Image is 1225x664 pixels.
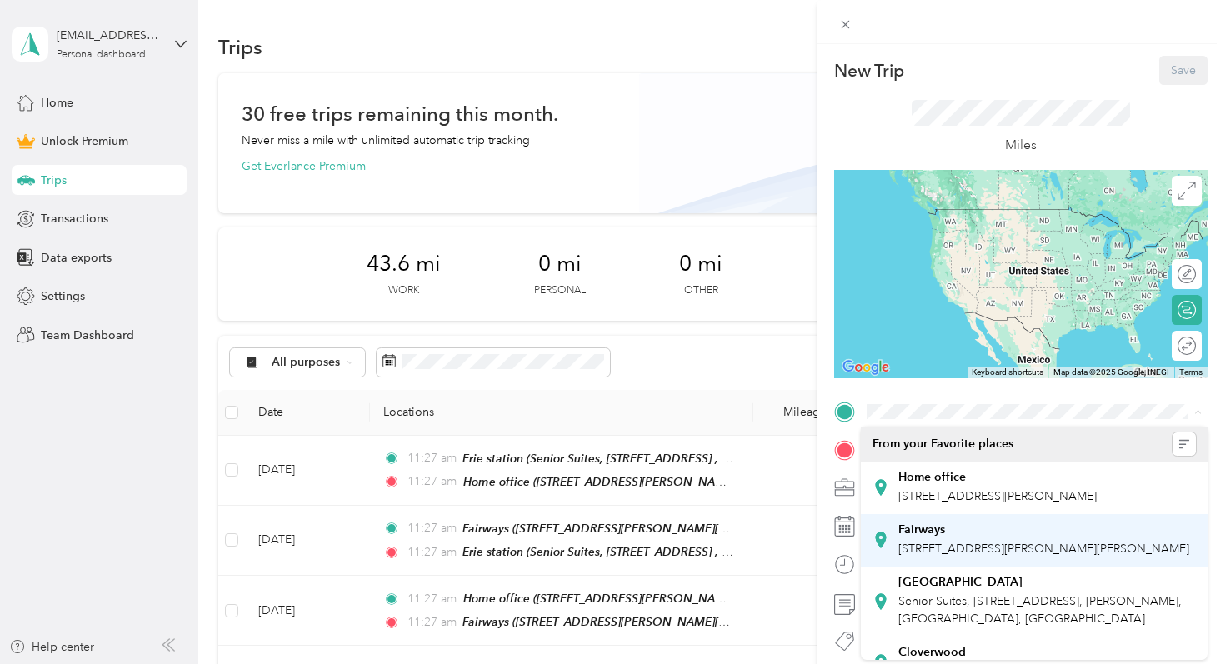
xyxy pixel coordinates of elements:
span: Senior Suites, [STREET_ADDRESS], [PERSON_NAME], [GEOGRAPHIC_DATA], [GEOGRAPHIC_DATA] [898,594,1182,626]
strong: Cloverwood [898,645,966,660]
button: Keyboard shortcuts [972,367,1043,378]
span: [STREET_ADDRESS][PERSON_NAME][PERSON_NAME] [898,542,1189,556]
img: Google [838,357,893,378]
strong: [GEOGRAPHIC_DATA] [898,575,1022,590]
a: Terms (opens in new tab) [1179,367,1202,377]
span: [STREET_ADDRESS][PERSON_NAME] [898,489,1097,503]
p: Miles [1005,135,1037,156]
span: From your Favorite places [872,437,1013,452]
span: Map data ©2025 Google, INEGI [1053,367,1169,377]
strong: Home office [898,470,966,485]
iframe: Everlance-gr Chat Button Frame [1132,571,1225,664]
strong: Fairways [898,522,945,537]
a: Open this area in Google Maps (opens a new window) [838,357,893,378]
p: New Trip [834,59,904,82]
